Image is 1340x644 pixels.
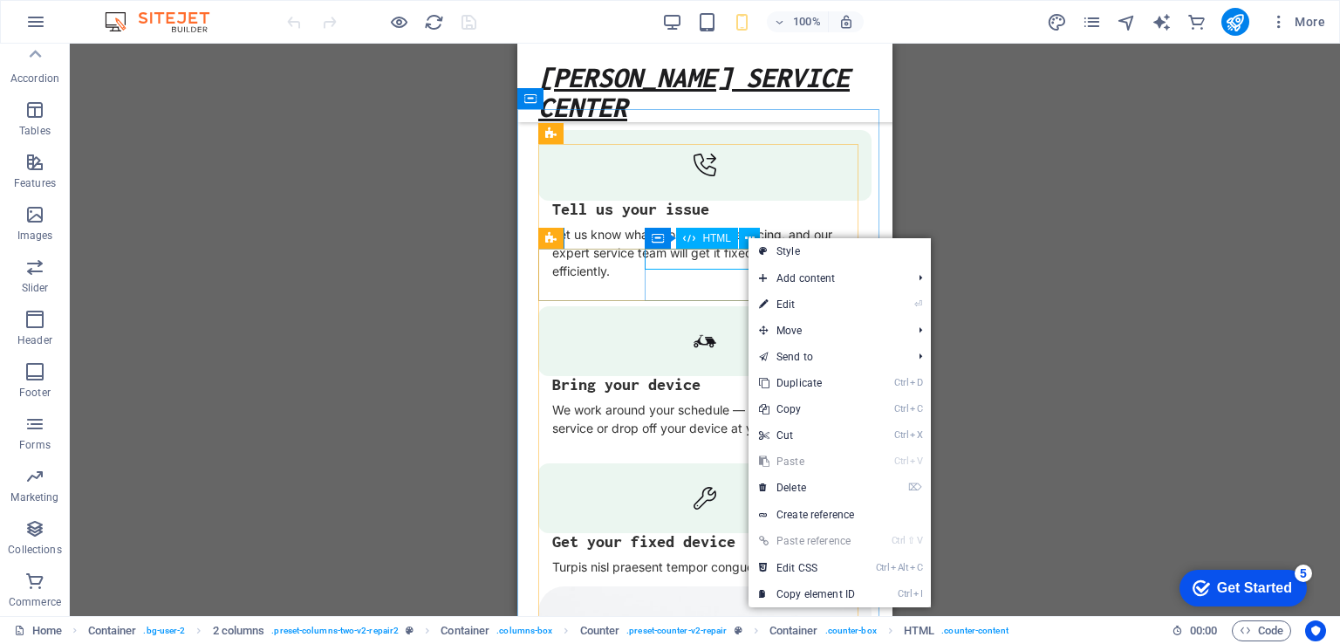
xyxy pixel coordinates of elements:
[88,620,137,641] span: Click to select. Double-click to edit
[14,620,62,641] a: Home
[910,377,922,388] i: D
[14,176,56,190] p: Features
[749,318,905,344] span: Move
[1152,11,1172,32] button: text_generator
[388,11,409,32] button: Click here to leave preview mode and continue editing
[1186,11,1207,32] button: commerce
[1186,12,1207,32] i: Commerce
[626,620,727,641] span: . preset-counter-v2-repair
[1082,12,1102,32] i: Pages (Ctrl+Alt+S)
[910,562,922,573] i: C
[894,429,908,441] i: Ctrl
[749,265,905,291] span: Add content
[941,620,1008,641] span: . counter-content
[749,555,865,581] a: CtrlAltCEdit CSS
[1082,11,1103,32] button: pages
[838,14,854,30] i: On resize automatically adjust zoom level to fit chosen device.
[910,403,922,414] i: C
[100,11,231,32] img: Editor Logo
[892,535,906,546] i: Ctrl
[17,229,53,243] p: Images
[424,12,444,32] i: Reload page
[749,370,865,396] a: CtrlDDuplicate
[19,438,51,452] p: Forms
[749,449,865,475] a: CtrlVPaste
[1117,12,1137,32] i: Navigator
[894,377,908,388] i: Ctrl
[917,535,922,546] i: V
[735,626,742,635] i: This element is a customizable preset
[876,562,890,573] i: Ctrl
[1047,12,1067,32] i: Design (Ctrl+Alt+Y)
[1221,8,1249,36] button: publish
[749,344,905,370] a: Send to
[8,543,61,557] p: Collections
[749,396,865,422] a: CtrlCCopy
[1270,13,1325,31] span: More
[1047,11,1068,32] button: design
[271,620,399,641] span: . preset-columns-two-v2-repair2
[898,588,912,599] i: Ctrl
[10,72,59,86] p: Accordion
[580,620,620,641] span: Click to select. Double-click to edit
[17,333,52,347] p: Header
[894,456,908,467] i: Ctrl
[702,233,731,243] span: HTML
[423,11,444,32] button: reload
[1152,12,1172,32] i: AI Writer
[749,422,865,449] a: CtrlXCut
[496,620,552,641] span: . columns-box
[406,626,414,635] i: This element is a customizable preset
[749,475,865,501] a: ⌦Delete
[914,298,922,310] i: ⏎
[825,620,877,641] span: . counter-box
[213,620,265,641] span: Click to select. Double-click to edit
[891,562,908,573] i: Alt
[769,620,818,641] span: Click to select. Double-click to edit
[749,238,931,264] a: Style
[1117,11,1138,32] button: navigator
[907,535,915,546] i: ⇧
[10,490,58,504] p: Marketing
[19,124,51,138] p: Tables
[9,595,61,609] p: Commerce
[793,11,821,32] h6: 100%
[22,281,49,295] p: Slider
[749,581,865,607] a: CtrlICopy element ID
[749,528,865,554] a: Ctrl⇧VPaste reference
[129,3,147,21] div: 5
[749,291,865,318] a: ⏎Edit
[1232,620,1291,641] button: Code
[913,588,922,599] i: I
[19,386,51,400] p: Footer
[88,620,1008,641] nav: breadcrumb
[908,482,922,493] i: ⌦
[1172,620,1218,641] h6: Session time
[910,429,922,441] i: X
[1263,8,1332,36] button: More
[1305,620,1326,641] button: Usercentrics
[910,456,922,467] i: V
[767,11,829,32] button: 100%
[904,620,934,641] span: Click to select. Double-click to edit
[51,19,126,35] div: Get Started
[1190,620,1217,641] span: 00 00
[14,9,141,45] div: Get Started 5 items remaining, 0% complete
[143,620,185,641] span: . bg-user-2
[441,620,489,641] span: Click to select. Double-click to edit
[749,502,931,528] a: Create reference
[1225,12,1245,32] i: Publish
[1240,620,1283,641] span: Code
[894,403,908,414] i: Ctrl
[1202,624,1205,637] span: :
